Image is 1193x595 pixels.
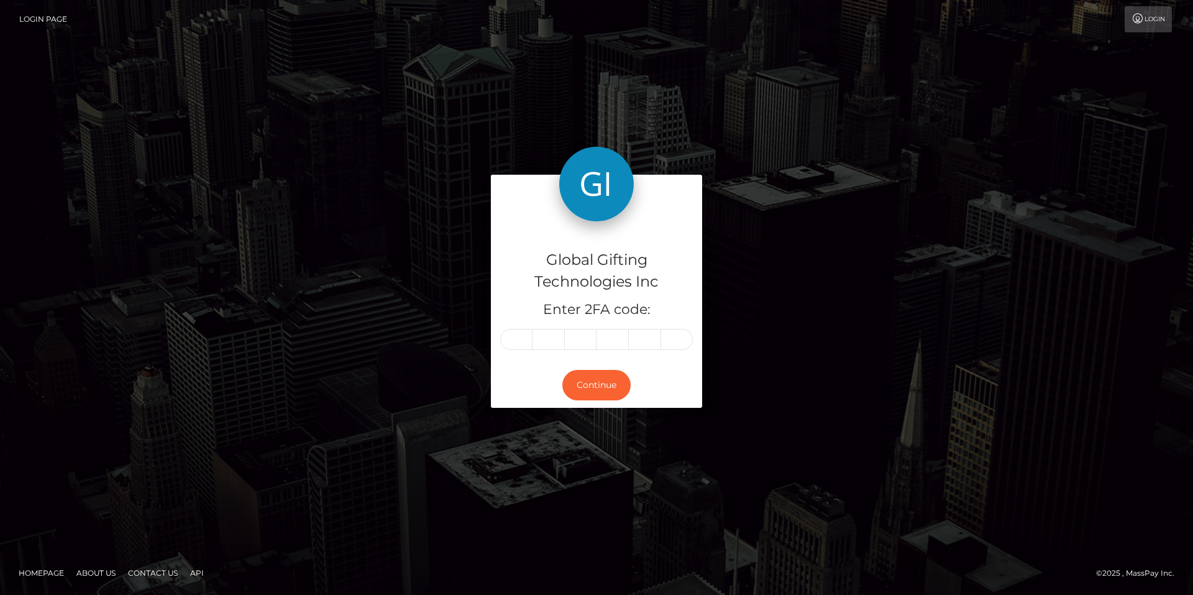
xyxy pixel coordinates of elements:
a: About Us [71,563,121,583]
h4: Global Gifting Technologies Inc [500,249,693,293]
a: Contact Us [123,563,183,583]
h5: Enter 2FA code: [500,300,693,320]
a: Login Page [19,6,67,32]
a: API [185,563,209,583]
div: © 2025 , MassPay Inc. [1096,566,1184,580]
a: Homepage [14,563,69,583]
a: Login [1125,6,1172,32]
img: Global Gifting Technologies Inc [559,147,634,221]
button: Continue [562,370,631,400]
